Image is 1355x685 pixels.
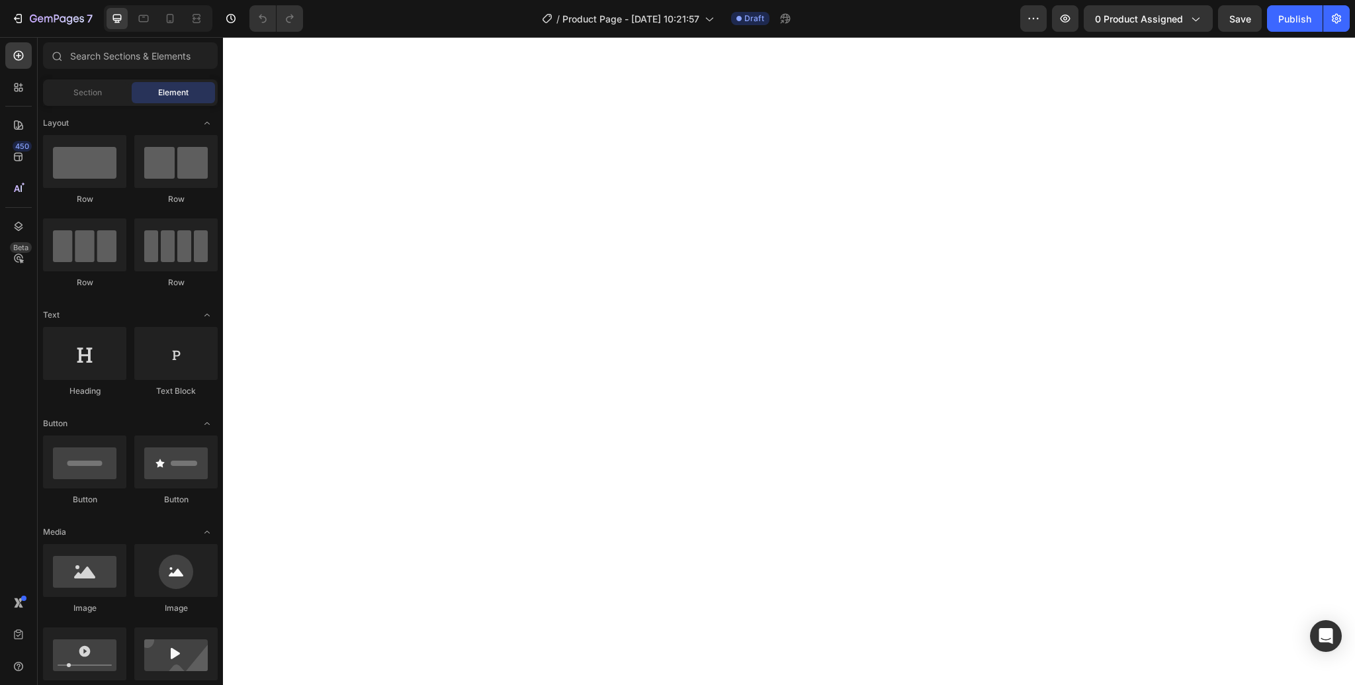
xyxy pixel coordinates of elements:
div: Heading [43,385,126,397]
div: Row [43,277,126,289]
button: 7 [5,5,99,32]
div: Image [43,602,126,614]
div: Button [43,494,126,506]
div: Row [43,193,126,205]
div: Row [134,277,218,289]
p: 7 [87,11,93,26]
button: 0 product assigned [1084,5,1213,32]
span: Text [43,309,60,321]
span: Media [43,526,66,538]
span: Button [43,418,67,430]
div: Beta [10,242,32,253]
iframe: Design area [223,37,1355,685]
div: Button [134,494,218,506]
div: 450 [13,141,32,152]
span: 0 product assigned [1095,12,1183,26]
span: Toggle open [197,522,218,543]
input: Search Sections & Elements [43,42,218,69]
button: Save [1218,5,1262,32]
span: / [556,12,560,26]
div: Text Block [134,385,218,397]
span: Toggle open [197,413,218,434]
span: Draft [744,13,764,24]
span: Product Page - [DATE] 10:21:57 [562,12,699,26]
div: Undo/Redo [249,5,303,32]
span: Section [73,87,102,99]
div: Row [134,193,218,205]
span: Layout [43,117,69,129]
div: Open Intercom Messenger [1310,620,1342,652]
span: Element [158,87,189,99]
span: Toggle open [197,304,218,326]
span: Toggle open [197,113,218,134]
div: Image [134,602,218,614]
button: Publish [1267,5,1323,32]
div: Publish [1278,12,1311,26]
span: Save [1229,13,1251,24]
